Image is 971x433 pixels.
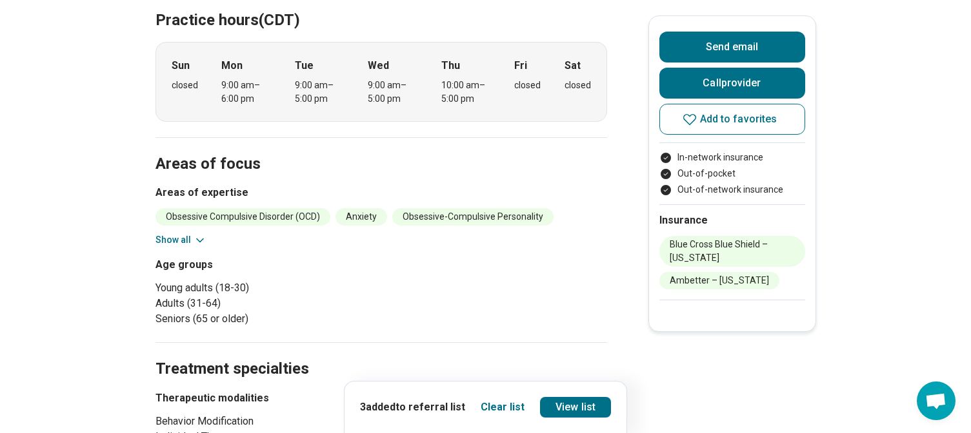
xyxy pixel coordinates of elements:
[659,151,805,197] ul: Payment options
[155,257,376,273] h3: Age groups
[221,58,243,73] strong: Mon
[700,114,777,124] span: Add to favorites
[172,79,198,92] div: closed
[659,167,805,180] li: Out-of-pocket
[368,79,417,106] div: 9:00 am – 5:00 pm
[917,381,956,420] a: Open chat
[659,213,805,228] h2: Insurance
[155,280,376,296] li: Young adults (18-30)
[155,311,376,327] li: Seniors (65 or older)
[335,208,387,226] li: Anxiety
[540,397,611,418] a: View list
[155,233,206,247] button: Show all
[441,79,491,106] div: 10:00 am – 5:00 pm
[155,327,607,380] h2: Treatment specialties
[360,399,465,415] p: 3 added
[155,414,336,429] li: Behavior Modification
[441,58,460,73] strong: Thu
[659,68,805,99] button: Callprovider
[155,122,607,175] h2: Areas of focus
[155,208,330,226] li: Obsessive Compulsive Disorder (OCD)
[659,104,805,135] button: Add to favorites
[565,58,581,73] strong: Sat
[221,79,271,106] div: 9:00 am – 6:00 pm
[155,296,376,311] li: Adults (31-64)
[155,390,336,406] h3: Therapeutic modalities
[155,185,607,200] h3: Areas of expertise
[659,151,805,164] li: In-network insurance
[368,58,389,73] strong: Wed
[155,42,607,122] div: When does the program meet?
[659,183,805,197] li: Out-of-network insurance
[481,399,525,415] button: Clear list
[659,32,805,63] button: Send email
[659,236,805,267] li: Blue Cross Blue Shield – [US_STATE]
[295,58,314,73] strong: Tue
[565,79,591,92] div: closed
[395,401,465,413] span: to referral list
[172,58,190,73] strong: Sun
[514,58,527,73] strong: Fri
[514,79,541,92] div: closed
[659,272,779,289] li: Ambetter – [US_STATE]
[392,208,554,226] li: Obsessive-Compulsive Personality
[295,79,345,106] div: 9:00 am – 5:00 pm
